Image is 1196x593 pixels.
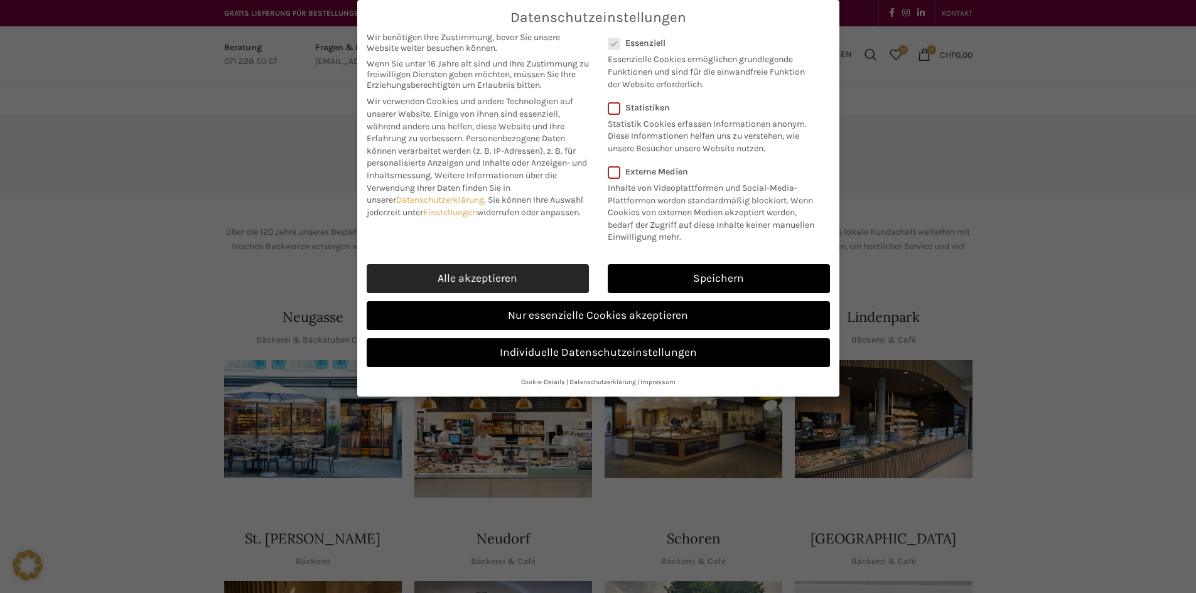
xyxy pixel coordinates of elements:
a: Individuelle Datenschutzeinstellungen [367,338,830,367]
a: Datenschutzerklärung [569,378,636,386]
p: Statistik Cookies erfassen Informationen anonym. Diese Informationen helfen uns zu verstehen, wie... [608,113,814,155]
a: Impressum [640,378,676,386]
label: Externe Medien [608,166,822,177]
span: Wenn Sie unter 16 Jahre alt sind und Ihre Zustimmung zu freiwilligen Diensten geben möchten, müss... [367,58,589,90]
span: Weitere Informationen über die Verwendung Ihrer Daten finden Sie in unserer . [367,170,557,205]
span: Personenbezogene Daten können verarbeitet werden (z. B. IP-Adressen), z. B. für personalisierte A... [367,133,587,181]
span: Sie können Ihre Auswahl jederzeit unter widerrufen oder anpassen. [367,195,583,218]
span: Wir verwenden Cookies und andere Technologien auf unserer Website. Einige von ihnen sind essenzie... [367,96,573,144]
a: Datenschutzerklärung [396,195,484,205]
a: Einstellungen [423,207,477,218]
label: Essenziell [608,38,814,48]
span: Wir benötigen Ihre Zustimmung, bevor Sie unsere Website weiter besuchen können. [367,32,589,53]
a: Cookie-Details [521,378,565,386]
a: Alle akzeptieren [367,264,589,293]
a: Speichern [608,264,830,293]
a: Nur essenzielle Cookies akzeptieren [367,301,830,330]
span: Datenschutzeinstellungen [510,9,686,26]
p: Essenzielle Cookies ermöglichen grundlegende Funktionen und sind für die einwandfreie Funktion de... [608,48,814,90]
p: Inhalte von Videoplattformen und Social-Media-Plattformen werden standardmäßig blockiert. Wenn Co... [608,177,822,243]
label: Statistiken [608,102,814,113]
